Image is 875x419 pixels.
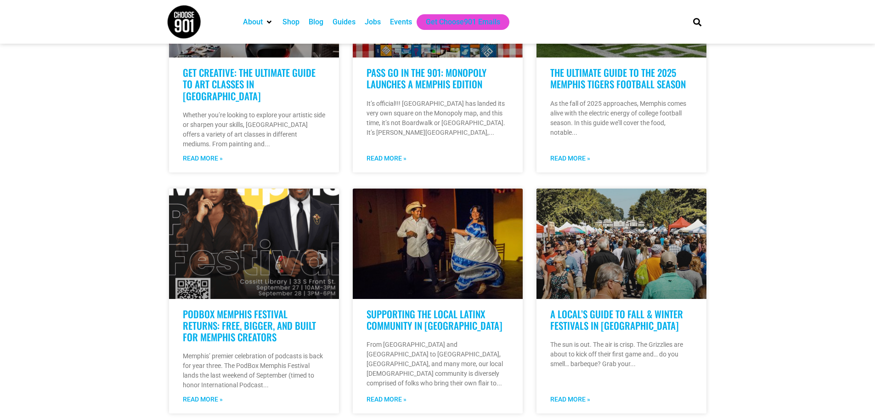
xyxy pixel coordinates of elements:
a: Read more about PodBox Memphis Festival Returns: Free, Bigger, and Built for Memphis Creators [183,395,223,404]
a: Get Creative: The Ultimate Guide to Art Classes in [GEOGRAPHIC_DATA] [183,65,316,103]
a: Read more about Supporting the Local Latinx Community in Memphis [367,395,406,404]
a: Read more about A Local’s Guide to Fall & Winter Festivals in Memphis [550,395,590,404]
a: Events [390,17,412,28]
p: From [GEOGRAPHIC_DATA] and [GEOGRAPHIC_DATA] to [GEOGRAPHIC_DATA], [GEOGRAPHIC_DATA], and many mo... [367,340,509,388]
a: Read more about Pass Go in the 901: Monopoly Launches a Memphis Edition [367,154,406,163]
a: About [243,17,263,28]
a: Shop [282,17,299,28]
div: Search [689,14,705,29]
a: Read more about Get Creative: The Ultimate Guide to Art Classes in Memphis [183,154,223,163]
p: Memphis’ premier celebration of podcasts is back for year three. The PodBox Memphis Festival land... [183,351,325,390]
a: Jobs [365,17,381,28]
nav: Main nav [238,14,677,30]
a: Pass Go in the 901: Monopoly Launches a Memphis Edition [367,65,486,91]
a: A Local’s Guide to Fall & Winter Festivals in [GEOGRAPHIC_DATA] [550,307,683,333]
a: The Ultimate Guide to the 2025 Memphis Tigers Football Season [550,65,686,91]
div: About [238,14,278,30]
a: Blog [309,17,323,28]
a: Read more about The Ultimate Guide to the 2025 Memphis Tigers Football Season [550,154,590,163]
p: The sun is out. The air is crisp. The Grizzlies are about to kick off their first game and… do yo... [550,340,693,369]
a: Supporting the Local Latinx Community in [GEOGRAPHIC_DATA] [367,307,502,333]
a: PodBox Memphis Festival Returns: Free, Bigger, and Built for Memphis Creators [183,307,316,344]
p: Whether you’re looking to explore your artistic side or sharpen your skills, [GEOGRAPHIC_DATA] of... [183,110,325,149]
a: Guides [333,17,356,28]
a: Get Choose901 Emails [426,17,500,28]
p: It’s official!!! [GEOGRAPHIC_DATA] has landed its very own square on the Monopoly map, and this t... [367,99,509,138]
p: As the fall of 2025 approaches, Memphis comes alive with the electric energy of college football ... [550,99,693,138]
